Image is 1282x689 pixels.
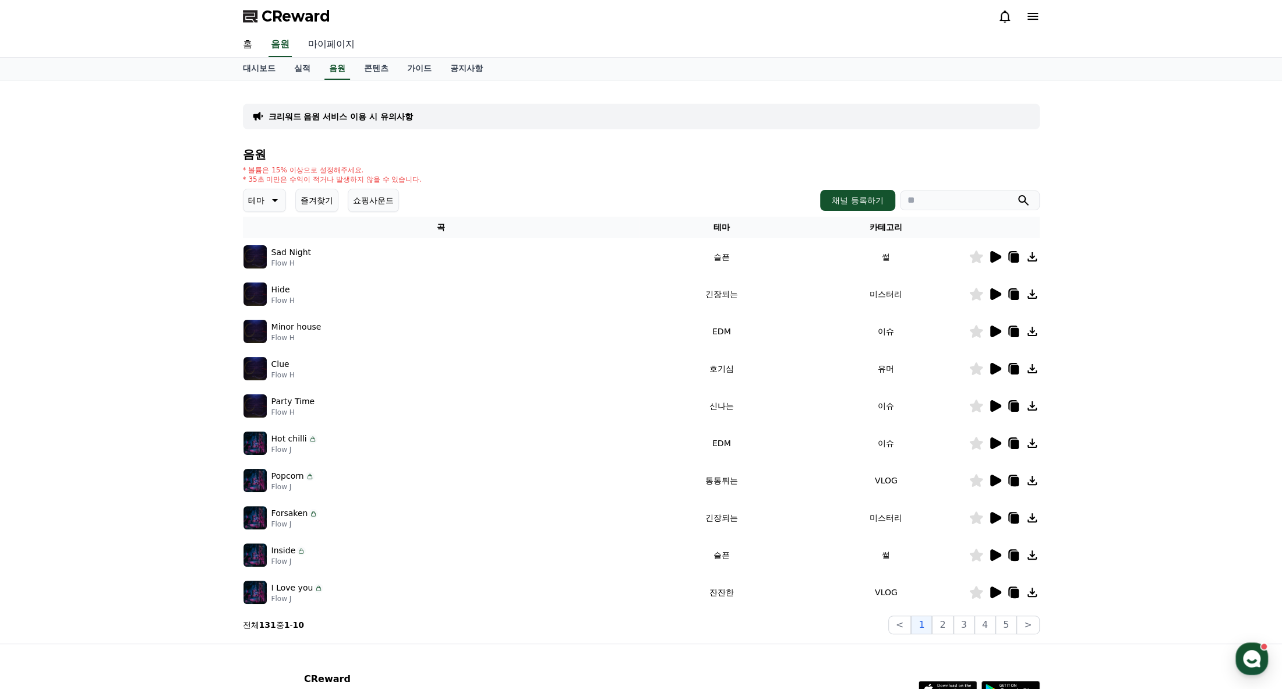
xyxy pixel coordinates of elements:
[271,358,289,370] p: Clue
[820,190,895,211] button: 채널 등록하기
[243,189,286,212] button: 테마
[271,321,322,333] p: Minor house
[285,58,320,80] a: 실적
[293,620,304,630] strong: 10
[271,333,322,342] p: Flow H
[639,387,804,425] td: 신나는
[243,357,267,380] img: music
[269,33,292,57] a: 음원
[243,282,267,306] img: music
[271,520,319,529] p: Flow J
[77,369,150,398] a: 대화
[804,536,969,574] td: 썰
[243,432,267,455] img: music
[355,58,398,80] a: 콘텐츠
[248,192,264,209] p: 테마
[974,616,995,634] button: 4
[262,7,330,26] span: CReward
[234,58,285,80] a: 대시보드
[295,189,338,212] button: 즐겨찾기
[271,259,311,268] p: Flow H
[804,275,969,313] td: 미스터리
[271,582,313,594] p: I Love you
[259,620,276,630] strong: 131
[271,370,295,380] p: Flow H
[243,394,267,418] img: music
[804,574,969,611] td: VLOG
[271,470,304,482] p: Popcorn
[271,545,296,557] p: Inside
[243,581,267,604] img: music
[243,175,422,184] p: * 35초 미만은 수익이 적거나 발생하지 않을 수 있습니다.
[911,616,932,634] button: 1
[804,350,969,387] td: 유머
[639,425,804,462] td: EDM
[234,33,262,57] a: 홈
[639,536,804,574] td: 슬픈
[804,387,969,425] td: 이슈
[804,462,969,499] td: VLOG
[271,482,315,492] p: Flow J
[37,387,44,396] span: 홈
[271,284,290,296] p: Hide
[804,238,969,275] td: 썰
[639,238,804,275] td: 슬픈
[271,557,306,566] p: Flow J
[180,387,194,396] span: 설정
[1016,616,1039,634] button: >
[639,574,804,611] td: 잔잔한
[324,58,350,80] a: 음원
[243,245,267,268] img: music
[441,58,492,80] a: 공지사항
[243,7,330,26] a: CReward
[299,33,364,57] a: 마이페이지
[243,619,305,631] p: 전체 중 -
[271,296,295,305] p: Flow H
[398,58,441,80] a: 가이드
[271,594,324,603] p: Flow J
[271,408,315,417] p: Flow H
[348,189,399,212] button: 쇼핑사운드
[271,395,315,408] p: Party Time
[243,543,267,567] img: music
[271,445,317,454] p: Flow J
[271,246,311,259] p: Sad Night
[639,275,804,313] td: 긴장되는
[804,313,969,350] td: 이슈
[639,313,804,350] td: EDM
[284,620,290,630] strong: 1
[107,387,121,397] span: 대화
[888,616,911,634] button: <
[804,425,969,462] td: 이슈
[804,499,969,536] td: 미스터리
[243,506,267,529] img: music
[271,433,307,445] p: Hot chilli
[271,507,308,520] p: Forsaken
[304,672,446,686] p: CReward
[639,217,804,238] th: 테마
[953,616,974,634] button: 3
[243,469,267,492] img: music
[639,499,804,536] td: 긴장되는
[243,148,1040,161] h4: 음원
[804,217,969,238] th: 카테고리
[243,165,422,175] p: * 볼륨은 15% 이상으로 설정해주세요.
[243,217,640,238] th: 곡
[150,369,224,398] a: 설정
[932,616,953,634] button: 2
[269,111,413,122] a: 크리워드 음원 서비스 이용 시 유의사항
[639,350,804,387] td: 호기심
[639,462,804,499] td: 통통튀는
[3,369,77,398] a: 홈
[995,616,1016,634] button: 5
[243,320,267,343] img: music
